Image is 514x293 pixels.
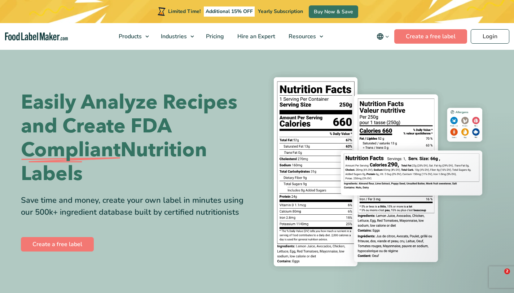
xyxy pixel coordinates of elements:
span: Pricing [204,32,225,40]
a: Industries [154,23,198,50]
span: Yearly Subscription [258,8,303,15]
a: Buy Now & Save [309,5,358,18]
span: Products [117,32,142,40]
a: Pricing [199,23,229,50]
span: Limited Time! [168,8,201,15]
span: Hire an Expert [235,32,276,40]
span: Compliant [21,138,120,162]
a: Create a free label [21,237,94,252]
iframe: Intercom live chat [489,268,507,286]
span: Resources [286,32,317,40]
a: Products [112,23,153,50]
a: Hire an Expert [231,23,280,50]
span: 2 [504,268,510,274]
a: Login [471,29,509,44]
div: Save time and money, create your own label in minutes using our 500k+ ingredient database built b... [21,194,252,218]
span: Industries [159,32,188,40]
h1: Easily Analyze Recipes and Create FDA Nutrition Labels [21,91,252,186]
span: Additional 15% OFF [204,6,255,17]
a: Resources [282,23,327,50]
a: Create a free label [394,29,467,44]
